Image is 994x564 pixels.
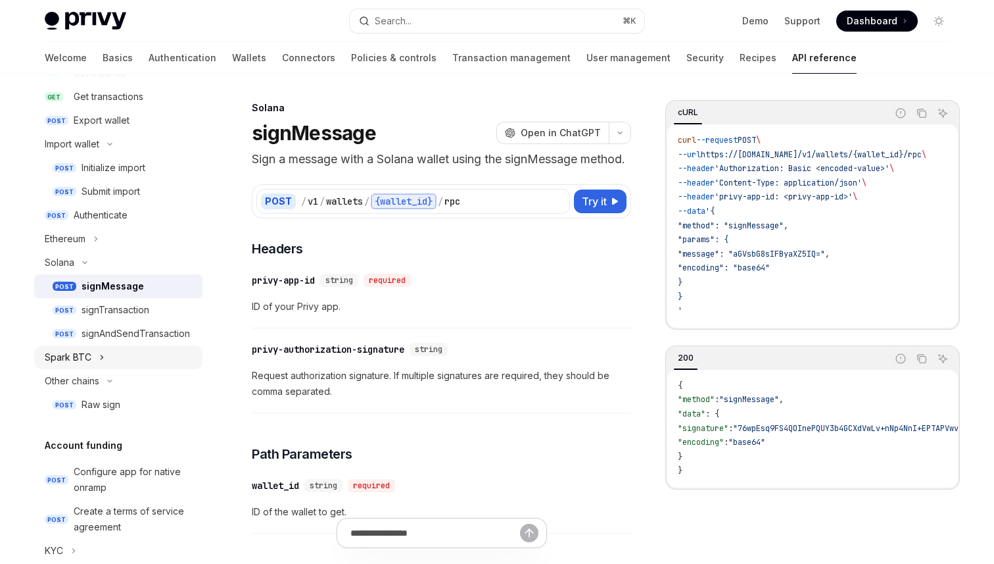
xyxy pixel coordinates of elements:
[678,149,701,160] span: --url
[45,92,63,102] span: GET
[444,195,460,208] div: rpc
[853,192,857,202] span: \
[678,437,724,448] span: "encoding"
[326,195,363,208] div: wallets
[375,13,412,29] div: Search...
[261,193,296,209] div: POST
[678,451,682,462] span: }
[252,343,404,356] div: privy-authorization-signature
[45,231,85,247] div: Ethereum
[252,240,303,258] span: Headers
[53,400,76,410] span: POST
[53,163,76,173] span: POST
[892,105,909,122] button: Report incorrect code
[34,132,202,156] button: Toggle Import wallet section
[82,184,140,199] div: Submit import
[82,278,144,294] div: signMessage
[586,42,671,74] a: User management
[34,369,202,393] button: Toggle Other chains section
[82,326,190,342] div: signAndSendTransaction
[678,292,682,302] span: }
[678,465,682,476] span: }
[45,438,122,453] h5: Account funding
[740,42,776,74] a: Recipes
[742,14,769,28] a: Demo
[74,503,195,535] div: Create a terms of service agreement
[678,249,830,259] span: "message": "aGVsbG8sIFByaXZ5IQ=",
[45,12,126,30] img: light logo
[674,105,702,120] div: cURL
[45,116,68,126] span: POST
[678,380,682,391] span: {
[678,277,682,288] span: }
[282,42,335,74] a: Connectors
[674,350,698,366] div: 200
[350,519,520,548] input: Ask a question...
[325,275,353,286] span: string
[34,203,202,227] a: POSTAuthenticate
[34,500,202,539] a: POSTCreate a terms of service agreement
[756,135,761,145] span: \
[53,282,76,292] span: POST
[34,109,202,132] a: POSTExport wallet
[847,14,897,28] span: Dashboard
[862,178,866,188] span: \
[701,149,922,160] span: https://[DOMAIN_NAME]/v1/wallets/{wallet_id}/rpc
[53,187,76,197] span: POST
[252,121,376,145] h1: signMessage
[574,190,627,213] button: Try it
[82,397,120,413] div: Raw sign
[45,136,99,152] div: Import wallet
[310,480,337,491] span: string
[738,135,756,145] span: POST
[364,195,369,208] div: /
[34,539,202,563] button: Toggle KYC section
[922,149,926,160] span: \
[252,479,299,492] div: wallet_id
[438,195,443,208] div: /
[34,251,202,274] button: Toggle Solana section
[103,42,133,74] a: Basics
[34,180,202,203] a: POSTSubmit import
[45,42,87,74] a: Welcome
[351,42,437,74] a: Policies & controls
[452,42,571,74] a: Transaction management
[74,464,195,496] div: Configure app for native onramp
[934,105,951,122] button: Ask AI
[715,192,853,202] span: 'privy-app-id: <privy-app-id>'
[45,475,68,485] span: POST
[34,156,202,180] a: POSTInitialize import
[728,423,733,434] span: :
[582,193,607,209] span: Try it
[678,305,682,316] span: '
[45,515,68,525] span: POST
[415,344,442,355] span: string
[252,445,352,463] span: Path Parameters
[149,42,216,74] a: Authentication
[348,479,395,492] div: required
[350,9,644,33] button: Open search
[74,113,130,128] div: Export wallet
[74,89,143,105] div: Get transactions
[34,85,202,109] a: GETGet transactions
[889,163,894,174] span: \
[520,524,538,542] button: Send message
[696,135,738,145] span: --request
[705,206,715,217] span: '{
[371,193,437,209] div: {wallet_id}
[319,195,325,208] div: /
[678,234,728,245] span: "params": {
[928,11,949,32] button: Toggle dark mode
[719,394,779,405] span: "signMessage"
[728,437,765,448] span: "base64"
[678,394,715,405] span: "method"
[678,206,705,217] span: --data
[836,11,918,32] a: Dashboard
[892,350,909,367] button: Report incorrect code
[34,274,202,298] a: POSTsignMessage
[678,423,728,434] span: "signature"
[792,42,857,74] a: API reference
[34,227,202,251] button: Toggle Ethereum section
[45,211,68,220] span: POST
[678,192,715,202] span: --header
